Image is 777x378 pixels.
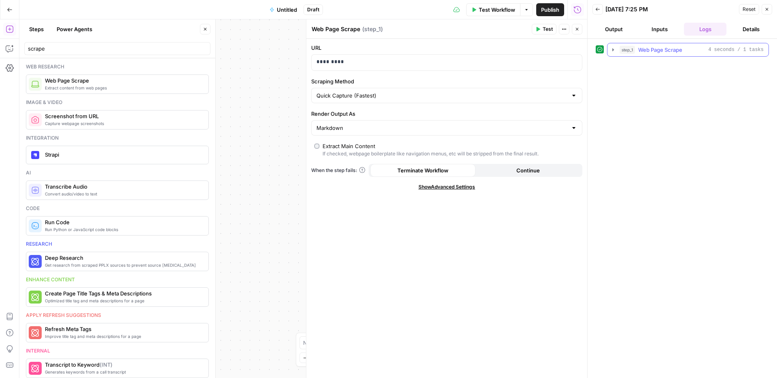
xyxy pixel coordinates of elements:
button: Output [592,23,635,36]
button: Logs [684,23,726,36]
span: Terminate Workflow [397,166,448,174]
span: Extract content from web pages [45,85,202,91]
span: Test [543,25,553,33]
div: Web research [26,63,209,70]
div: If checked, webpage boilerplate like navigation menus, etc will be stripped from the final result. [323,150,539,157]
span: Continue [516,166,540,174]
span: Run Code [45,218,202,226]
div: Code [26,205,209,212]
span: Publish [541,6,559,14]
button: Reset [739,4,759,15]
span: 4 seconds / 1 tasks [708,46,764,53]
span: Get research from scraped PPLX sources to prevent source [MEDICAL_DATA] [45,262,202,268]
button: Publish [536,3,564,16]
span: Convert audio/video to text [45,191,202,197]
button: Test [532,24,556,34]
div: Integration [26,134,209,142]
span: Show Advanced Settings [418,183,475,191]
span: Optimized title tag and meta descriptions for a page [45,297,202,304]
span: ( INT ) [100,361,113,368]
input: Markdown [316,124,567,132]
span: Transcript to Keyword [45,361,202,369]
span: Test Workflow [479,6,515,14]
span: Create Page Title Tags & Meta Descriptions [45,289,202,297]
button: Continue [476,164,581,177]
div: Apply refresh suggestions [26,312,209,319]
span: step_1 [620,46,635,54]
button: Power Agents [52,23,97,36]
span: Capture webpage screenshots [45,120,202,127]
span: Screenshot from URL [45,112,202,120]
span: Transcribe Audio [45,183,202,191]
input: Extract Main ContentIf checked, webpage boilerplate like navigation menus, etc will be stripped f... [314,144,319,149]
span: Refresh Meta Tags [45,325,202,333]
img: Strapi.monogram.logo.png [31,151,39,159]
div: Ai [26,169,209,176]
div: Internal [26,347,209,355]
input: Quick Capture (Fastest) [316,91,567,100]
button: Test Workflow [466,3,520,16]
textarea: Web Page Scrape [312,25,360,33]
span: Reset [743,6,756,13]
label: Render Output As [311,110,582,118]
span: Draft [307,6,319,13]
div: Extract Main Content [323,142,375,150]
button: Details [730,23,772,36]
span: ( step_1 ) [362,25,383,33]
button: Inputs [638,23,681,36]
button: 4 seconds / 1 tasks [607,43,769,56]
span: Web Page Scrape [45,76,202,85]
div: Research [26,240,209,248]
span: Run Python or JavaScript code blocks [45,226,202,233]
span: Untitled [277,6,297,14]
button: Untitled [265,3,302,16]
span: Web Page Scrape [638,46,682,54]
label: Scraping Method [311,77,582,85]
span: Generates keywords from a call transcript [45,369,202,375]
input: Search steps [28,45,207,53]
button: Steps [24,23,49,36]
div: Image & video [26,99,209,106]
span: Improve title tag and meta descriptions for a page [45,333,202,340]
a: When the step fails: [311,167,365,174]
span: Strapi [45,151,202,159]
span: Deep Research [45,254,202,262]
label: URL [311,44,582,52]
div: Enhance content [26,276,209,283]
